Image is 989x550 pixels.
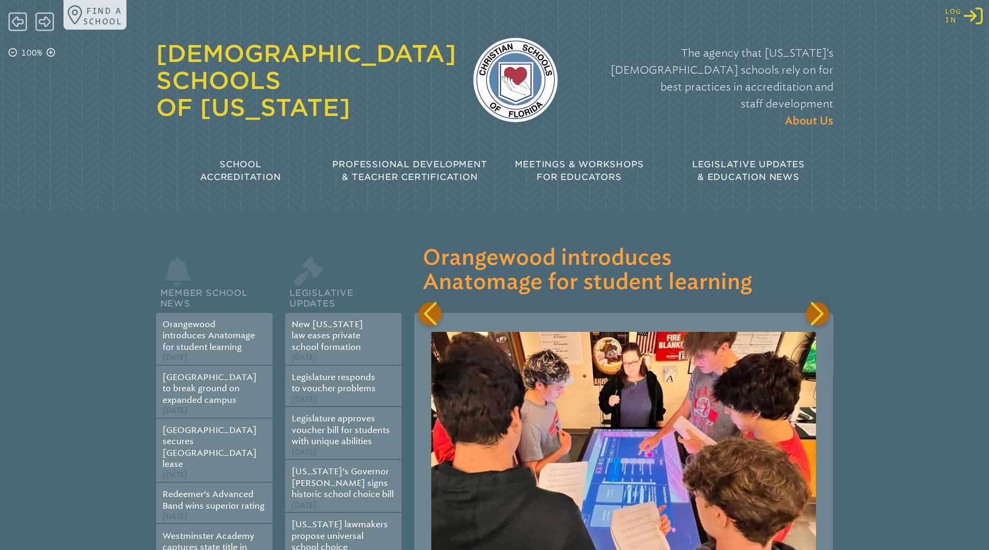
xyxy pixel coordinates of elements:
span: School Accreditation [200,159,280,182]
span: [DATE] [162,406,187,415]
span: [DATE] [292,501,316,510]
span: [DATE] [162,471,187,480]
h2: Legislative Updates [285,275,402,313]
span: Forward [35,11,54,32]
span: [DATE] [292,395,316,404]
h2: Member School News [156,275,273,313]
span: Meetings & Workshops for Educators [515,159,644,182]
span: [DATE] [162,353,187,362]
span: [DATE] [162,512,187,521]
span: [DATE] [292,448,316,457]
span: Log in [945,7,961,24]
a: [GEOGRAPHIC_DATA] to break ground on expanded campus [162,372,257,405]
span: Professional Development & Teacher Certification [332,159,487,182]
span: About Us [785,116,833,127]
span: [DATE] [292,353,316,362]
a: Legislature approves voucher bill for students with unique abilities [292,413,390,446]
a: Orangewood introduces Anatomage for student learning [162,319,255,352]
p: 100% [19,47,44,59]
a: Legislature responds to voucher problems [292,372,376,393]
a: New [US_STATE] law eases private school formation [292,319,363,352]
a: [GEOGRAPHIC_DATA] secures [GEOGRAPHIC_DATA] lease [162,425,257,469]
div: Next slide [806,302,829,326]
span: Back [8,11,27,32]
h3: Orangewood introduces Anatomage for student learning [423,246,824,295]
span: Legislative Updates & Education News [692,159,805,182]
a: [US_STATE]’s Governor [PERSON_NAME] signs historic school choice bill [292,466,394,499]
div: Previous slide [419,302,442,326]
a: Redeemer’s Advanced Band wins superior rating [162,489,265,510]
span: The agency that [US_STATE]’s [DEMOGRAPHIC_DATA] schools rely on for best practices in accreditati... [611,47,833,110]
p: Find a school [83,5,122,26]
